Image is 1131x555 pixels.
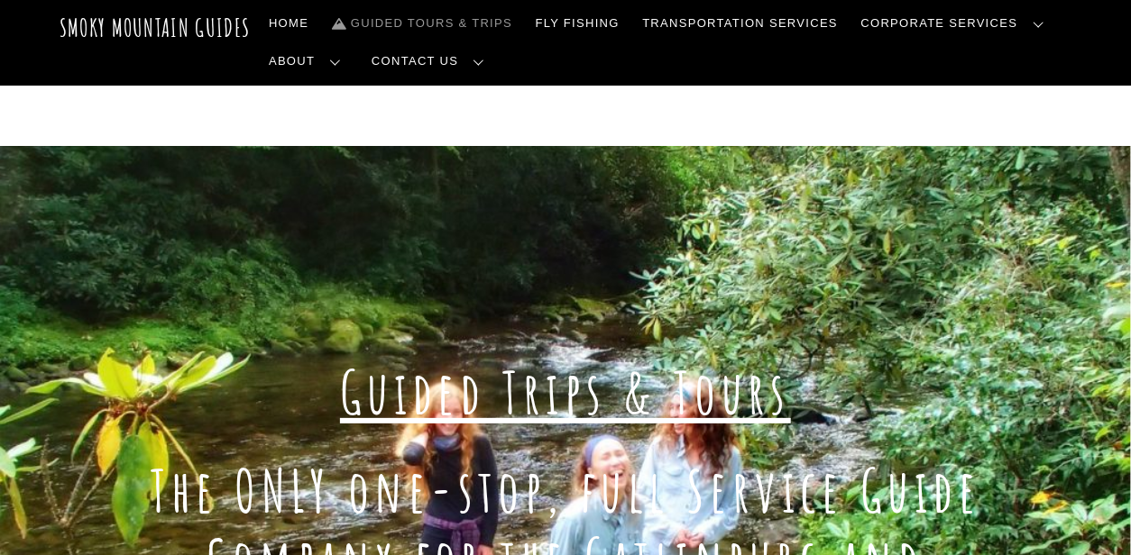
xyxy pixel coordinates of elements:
a: Home [262,5,316,42]
a: About [262,42,355,80]
a: Contact Us [364,42,499,80]
a: Smoky Mountain Guides [60,13,251,42]
a: Fly Fishing [529,5,627,42]
a: Guided Tours & Trips [325,5,520,42]
a: Corporate Services [854,5,1059,42]
span: Guided Trips & Tours [340,356,791,429]
a: Transportation Services [636,5,845,42]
